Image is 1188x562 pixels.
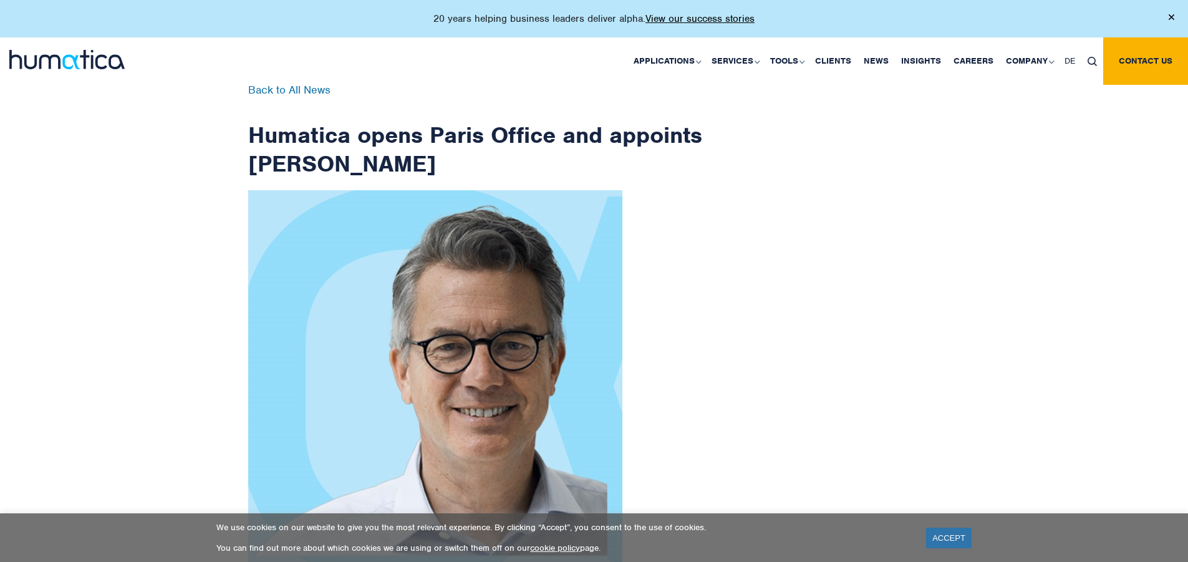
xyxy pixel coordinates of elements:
a: Back to All News [248,83,331,97]
a: Clients [809,37,857,85]
h1: Humatica opens Paris Office and appoints [PERSON_NAME] [248,85,703,178]
a: Applications [627,37,705,85]
img: search_icon [1088,57,1097,66]
a: Careers [947,37,1000,85]
a: Services [705,37,764,85]
a: Contact us [1103,37,1188,85]
p: You can find out more about which cookies we are using or switch them off on our page. [216,543,910,553]
img: logo [9,50,125,69]
p: We use cookies on our website to give you the most relevant experience. By clicking “Accept”, you... [216,522,910,533]
a: Tools [764,37,809,85]
a: ACCEPT [926,528,972,548]
a: cookie policy [530,543,580,553]
span: DE [1065,56,1075,66]
a: View our success stories [645,12,755,25]
a: Insights [895,37,947,85]
a: News [857,37,895,85]
a: Company [1000,37,1058,85]
p: 20 years helping business leaders deliver alpha. [433,12,755,25]
a: DE [1058,37,1081,85]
